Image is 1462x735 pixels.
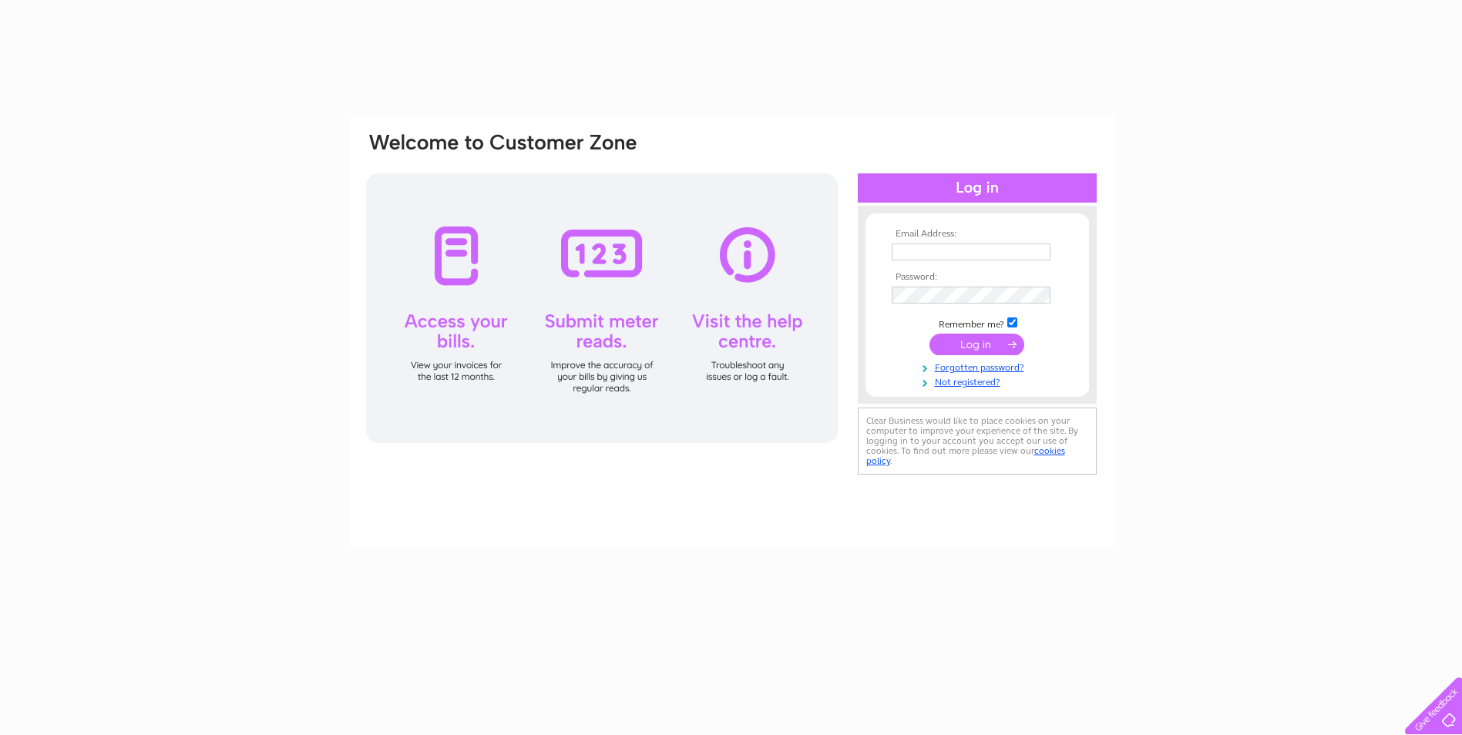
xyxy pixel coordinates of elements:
[888,272,1067,283] th: Password:
[892,374,1067,388] a: Not registered?
[892,359,1067,374] a: Forgotten password?
[929,334,1024,355] input: Submit
[858,408,1097,475] div: Clear Business would like to place cookies on your computer to improve your experience of the sit...
[888,315,1067,331] td: Remember me?
[866,445,1065,466] a: cookies policy
[888,229,1067,240] th: Email Address:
